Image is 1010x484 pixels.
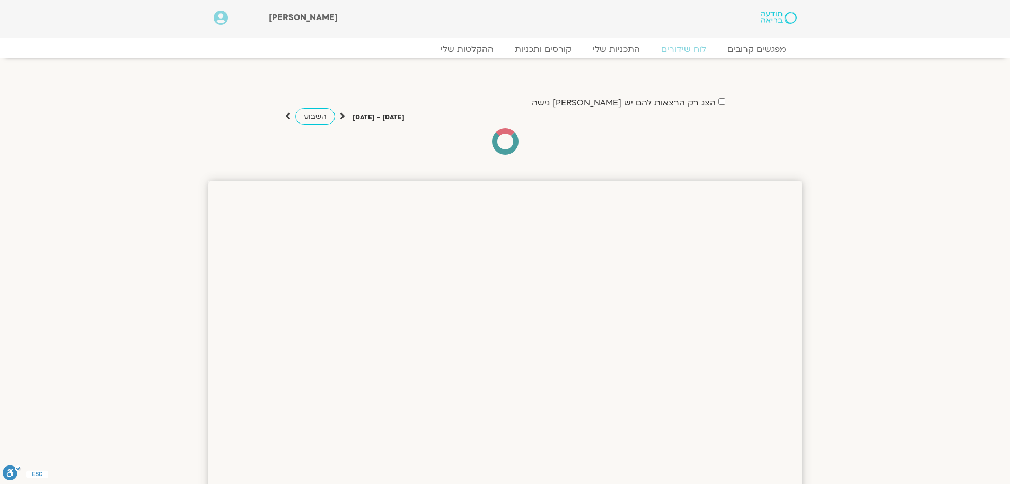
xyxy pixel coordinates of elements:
span: [PERSON_NAME] [269,12,338,23]
a: לוח שידורים [651,44,717,55]
a: ההקלטות שלי [430,44,504,55]
a: קורסים ותכניות [504,44,582,55]
a: התכניות שלי [582,44,651,55]
label: הצג רק הרצאות להם יש [PERSON_NAME] גישה [532,98,716,108]
a: מפגשים קרובים [717,44,797,55]
a: השבוע [295,108,335,125]
span: השבוע [304,111,327,121]
nav: Menu [214,44,797,55]
p: [DATE] - [DATE] [353,112,405,123]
